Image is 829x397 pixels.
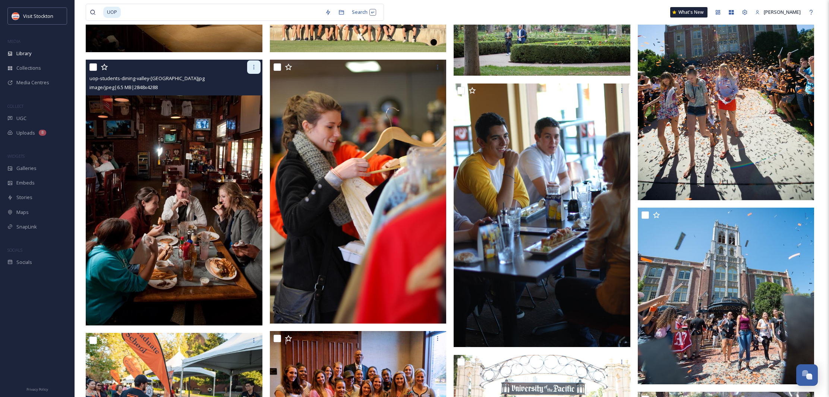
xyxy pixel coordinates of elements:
span: Privacy Policy [26,387,48,392]
div: Search [348,5,380,19]
img: uop-student-shopping-miracle-mile.JPG [270,60,447,324]
span: [PERSON_NAME] [764,9,801,15]
span: SnapLink [16,223,37,230]
img: uop-sushi-miracle-mile-dining.JPG [454,84,630,347]
span: Visit Stockton [23,13,53,19]
span: image/jpeg | 6.5 MB | 2848 x 4288 [89,84,158,91]
span: UOP [103,7,121,18]
span: Maps [16,209,29,216]
span: Library [16,50,31,57]
span: SOCIALS [7,247,22,253]
span: Stories [16,194,32,201]
img: uop-students-dining-valley-brew.jpg [86,59,262,325]
span: Uploads [16,129,35,136]
span: MEDIA [7,38,21,44]
img: unnamed.jpeg [12,12,19,20]
span: Collections [16,64,41,72]
span: UGC [16,115,26,122]
img: universityofthepacific-pacific.jpg [638,208,814,384]
a: Privacy Policy [26,384,48,393]
a: What's New [670,7,707,18]
span: COLLECT [7,103,23,109]
span: Embeds [16,179,35,186]
span: Media Centres [16,79,49,86]
button: Open Chat [796,364,818,386]
a: [PERSON_NAME] [751,5,804,19]
span: uop-students-dining-valley-[GEOGRAPHIC_DATA]jpg [89,75,205,82]
div: 8 [39,130,46,136]
span: Galleries [16,165,37,172]
span: WIDGETS [7,153,25,159]
span: Socials [16,259,32,266]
